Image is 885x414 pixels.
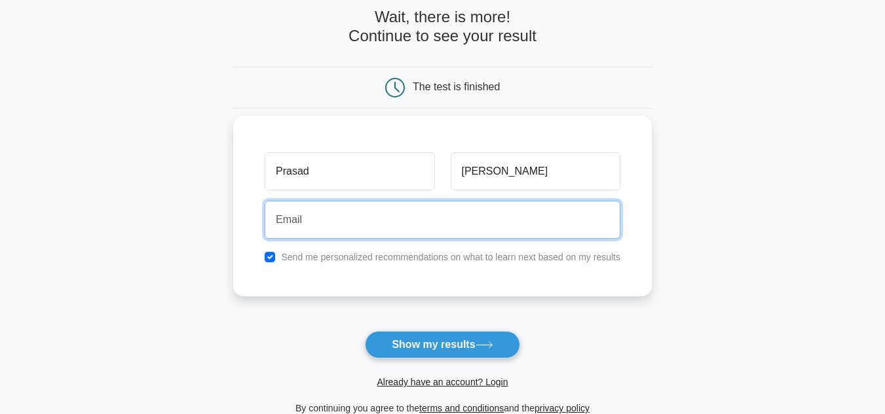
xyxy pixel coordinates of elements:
[377,377,508,387] a: Already have an account? Login
[413,81,500,92] div: The test is finished
[265,201,620,239] input: Email
[365,331,519,358] button: Show my results
[265,152,434,190] input: First name
[419,403,504,413] a: terms and conditions
[535,403,590,413] a: privacy policy
[451,152,620,190] input: Last name
[233,8,652,46] h4: Wait, there is more! Continue to see your result
[281,252,620,262] label: Send me personalized recommendations on what to learn next based on my results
